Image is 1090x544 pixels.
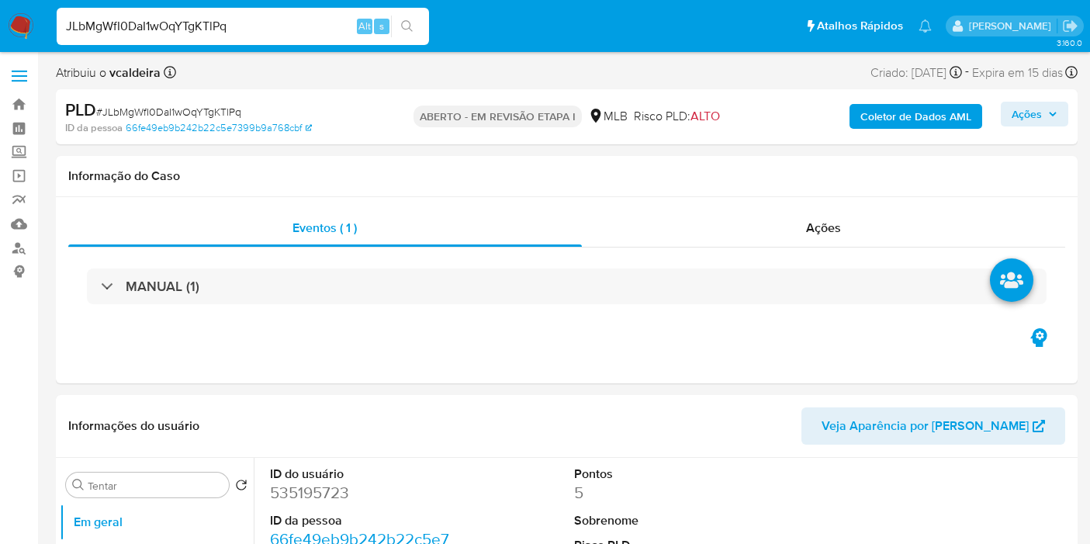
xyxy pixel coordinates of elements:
font: MLB [604,107,628,124]
font: Expira em 15 dias [972,64,1063,81]
font: Coletor de Dados AML [860,104,971,129]
font: - [965,61,969,78]
button: Coletor de Dados AML [850,104,982,129]
div: MANUAL (1) [87,269,1047,304]
font: s [379,19,384,33]
font: Risco PLD: [634,107,690,124]
font: Veja Aparência por [PERSON_NAME] [822,407,1029,445]
font: PLD [65,97,96,122]
font: Ações [1012,102,1042,126]
button: Ações [1001,102,1068,126]
input: Tentar [88,479,223,493]
font: ID do usuário [270,465,344,483]
button: Tentar [72,479,85,491]
font: Atalhos Rápidos [817,17,903,34]
font: [PERSON_NAME] [969,18,1051,33]
button: Retornar ao pide padrão [235,479,247,496]
button: Veja Aparência por [PERSON_NAME] [801,407,1065,445]
a: 66fe49eb9b242b22c5e7399b9a768cbf [126,121,312,135]
font: ID da pessoa [270,511,342,529]
font: vcaldeira [109,64,161,81]
font: Atribuiu o [56,64,106,81]
font: Alt [358,19,371,33]
font: Sobrenome [574,511,638,529]
font: 66fe49eb9b242b22c5e7399b9a768cbf [126,120,302,134]
p: vitoria.caldeira@mercadolivre.com [969,19,1057,33]
button: ícone de pesquisa [391,16,423,37]
font: Criado: [DATE] [870,64,946,81]
font: # [96,104,102,120]
font: Informação do Caso [68,167,180,185]
a: Notificações [919,19,932,33]
font: Eventos ( 1 ) [292,219,357,237]
font: ID da pessoa [65,120,123,135]
font: 535195723 [270,481,349,504]
font: Ações [806,219,841,237]
font: Informações do usuário [68,417,199,435]
font: ALTO [690,107,720,125]
font: JLbMgWfI0DaI1wOqYTgKTlPq [102,104,241,120]
font: ABERTO - EM REVISÃO ETAPA I [420,109,576,124]
input: Pesquisar usuários ou casos... [57,16,429,36]
a: Sair [1062,18,1078,34]
button: Em geral [60,504,254,541]
font: 5 [574,481,583,504]
font: Pontos [574,465,613,483]
font: MANUAL (1) [126,276,199,296]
